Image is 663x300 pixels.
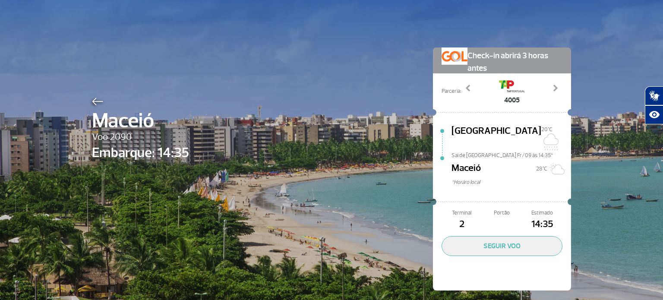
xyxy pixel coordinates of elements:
span: Maceió [451,161,481,178]
span: 20°C [541,126,552,133]
span: 14:35 [522,217,562,232]
span: Voo 2090 [92,130,189,145]
span: Embarque: 14:35 [92,142,189,163]
span: Portão [482,209,522,217]
span: [GEOGRAPHIC_DATA] [451,124,541,152]
span: Maceió [92,105,189,136]
span: Terminal [442,209,482,217]
button: Abrir recursos assistivos. [645,105,663,124]
img: Sol com muitas nuvens [547,160,565,177]
button: SEGUIR VOO [442,236,562,256]
span: 4005 [499,95,525,105]
span: Estimado [522,209,562,217]
span: Check-in abrirá 3 horas antes [467,47,562,75]
div: Plugin de acessibilidade da Hand Talk. [645,86,663,124]
button: Abrir tradutor de língua de sinais. [645,86,663,105]
span: Sai de [GEOGRAPHIC_DATA] Fr/09 às 14:35* [451,152,571,158]
span: 28°C [536,165,547,172]
span: *Horáro local [451,178,571,186]
span: Parceria: [442,87,461,95]
img: Chuvoso [541,133,559,151]
span: 2 [442,217,482,232]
